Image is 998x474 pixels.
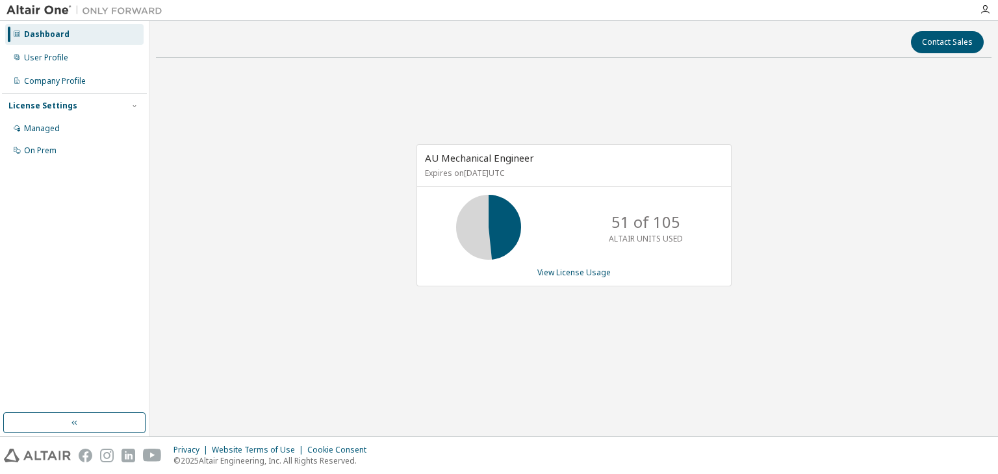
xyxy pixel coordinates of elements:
img: linkedin.svg [122,449,135,462]
span: AU Mechanical Engineer [425,151,534,164]
img: Altair One [6,4,169,17]
p: Expires on [DATE] UTC [425,168,720,179]
div: Dashboard [24,29,70,40]
img: youtube.svg [143,449,162,462]
img: altair_logo.svg [4,449,71,462]
p: 51 of 105 [611,211,680,233]
div: Company Profile [24,76,86,86]
div: Privacy [173,445,212,455]
p: © 2025 Altair Engineering, Inc. All Rights Reserved. [173,455,374,466]
img: instagram.svg [100,449,114,462]
div: Cookie Consent [307,445,374,455]
div: Website Terms of Use [212,445,307,455]
div: License Settings [8,101,77,111]
img: facebook.svg [79,449,92,462]
div: On Prem [24,145,57,156]
div: Managed [24,123,60,134]
button: Contact Sales [911,31,984,53]
a: View License Usage [537,267,611,278]
div: User Profile [24,53,68,63]
p: ALTAIR UNITS USED [609,233,683,244]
